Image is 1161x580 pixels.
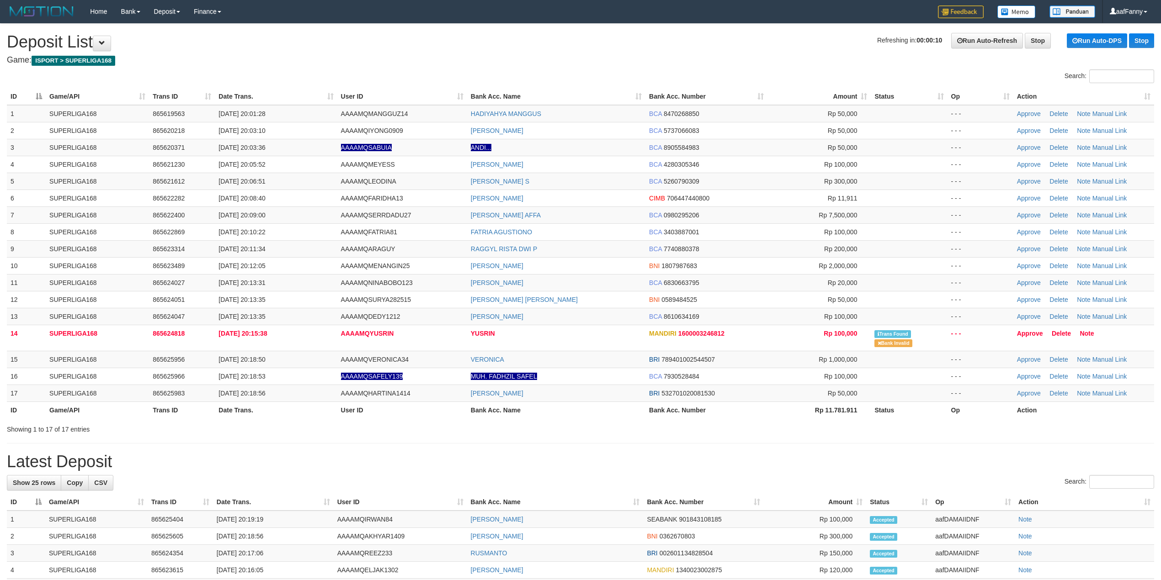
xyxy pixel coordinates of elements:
[649,279,662,286] span: BCA
[46,173,149,190] td: SUPERLIGA168
[153,144,185,151] span: 865620371
[664,144,699,151] span: Copy 8905584983 to clipboard
[667,195,709,202] span: Copy 706447440800 to clipboard
[664,211,699,219] span: Copy 0980295206 to clipboard
[46,351,149,368] td: SUPERLIGA168
[46,139,149,156] td: SUPERLIGA168
[1077,127,1091,134] a: Note
[664,228,699,236] span: Copy 3403887001 to clipboard
[337,88,467,105] th: User ID: activate to sort column ascending
[7,308,46,325] td: 13
[1018,516,1032,523] a: Note
[46,291,149,308] td: SUPERLIGA168
[1049,195,1068,202] a: Delete
[1017,228,1041,236] a: Approve
[471,279,523,286] a: [PERSON_NAME]
[153,296,185,303] span: 865624051
[649,356,660,363] span: BRI
[341,178,396,185] span: AAAAMQLEODINA
[341,390,410,397] span: AAAAMQHARTINA1414
[471,144,491,151] a: ANDI...
[1017,296,1041,303] a: Approve
[948,190,1013,206] td: - - -
[1049,245,1068,253] a: Delete
[218,296,265,303] span: [DATE] 20:13:35
[341,211,411,219] span: AAAAMQSERRDADU27
[664,313,699,320] span: Copy 8610634169 to clipboard
[153,195,185,202] span: 865622282
[218,178,265,185] span: [DATE] 20:06:51
[948,368,1013,385] td: - - -
[1049,144,1068,151] a: Delete
[948,325,1013,351] td: - - -
[153,313,185,320] span: 865624047
[213,494,334,511] th: Date Trans.: activate to sort column ascending
[1077,356,1091,363] a: Note
[218,356,265,363] span: [DATE] 20:18:50
[1077,161,1091,168] a: Note
[938,5,984,18] img: Feedback.jpg
[1065,69,1154,83] label: Search:
[471,390,523,397] a: [PERSON_NAME]
[1067,33,1127,48] a: Run Auto-DPS
[948,173,1013,190] td: - - -
[471,566,523,574] a: [PERSON_NAME]
[824,330,857,337] span: Rp 100,000
[7,385,46,401] td: 17
[153,110,185,117] span: 865619563
[645,401,767,418] th: Bank Acc. Number
[218,390,265,397] span: [DATE] 20:18:56
[661,296,697,303] span: Copy 0589484525 to clipboard
[951,33,1023,48] a: Run Auto-Refresh
[1092,356,1127,363] a: Manual Link
[153,390,185,397] span: 865625983
[218,245,265,253] span: [DATE] 20:11:34
[828,127,857,134] span: Rp 50,000
[341,161,395,168] span: AAAAMQMEYESS
[7,206,46,223] td: 7
[824,245,857,253] span: Rp 200,000
[46,105,149,122] td: SUPERLIGA168
[1017,195,1041,202] a: Approve
[7,56,1154,65] h4: Game:
[1049,211,1068,219] a: Delete
[7,351,46,368] td: 15
[46,223,149,240] td: SUPERLIGA168
[664,279,699,286] span: Copy 6830663795 to clipboard
[1025,33,1051,48] a: Stop
[1089,475,1154,489] input: Search:
[337,401,467,418] th: User ID
[874,330,911,338] span: Similar transaction found
[334,494,467,511] th: User ID: activate to sort column ascending
[153,262,185,269] span: 865623489
[153,245,185,253] span: 865623314
[661,262,697,269] span: Copy 1807987683 to clipboard
[341,330,394,337] span: AAAAMQYUSRIN
[471,373,537,380] a: MUH. FADHZIL SAFEL
[7,88,46,105] th: ID: activate to sort column descending
[471,516,523,523] a: [PERSON_NAME]
[649,195,665,202] span: CIMB
[767,401,871,418] th: Rp 11.781.911
[341,127,403,134] span: AAAAMQIYONG0909
[218,127,265,134] span: [DATE] 20:03:10
[649,110,662,117] span: BCA
[1077,245,1091,253] a: Note
[46,257,149,274] td: SUPERLIGA168
[153,127,185,134] span: 865620218
[828,110,857,117] span: Rp 50,000
[1077,373,1091,380] a: Note
[664,245,699,253] span: Copy 7740880378 to clipboard
[7,257,46,274] td: 10
[471,228,532,236] a: FATRIA AGUSTIONO
[341,144,392,151] span: Nama rekening ada tanda titik/strip, harap diedit
[471,161,523,168] a: [PERSON_NAME]
[1018,533,1032,540] a: Note
[1017,110,1041,117] a: Approve
[341,228,397,236] span: AAAAMQFATRIA81
[1052,330,1071,337] a: Delete
[1092,110,1127,117] a: Manual Link
[94,479,107,486] span: CSV
[948,240,1013,257] td: - - -
[1092,245,1127,253] a: Manual Link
